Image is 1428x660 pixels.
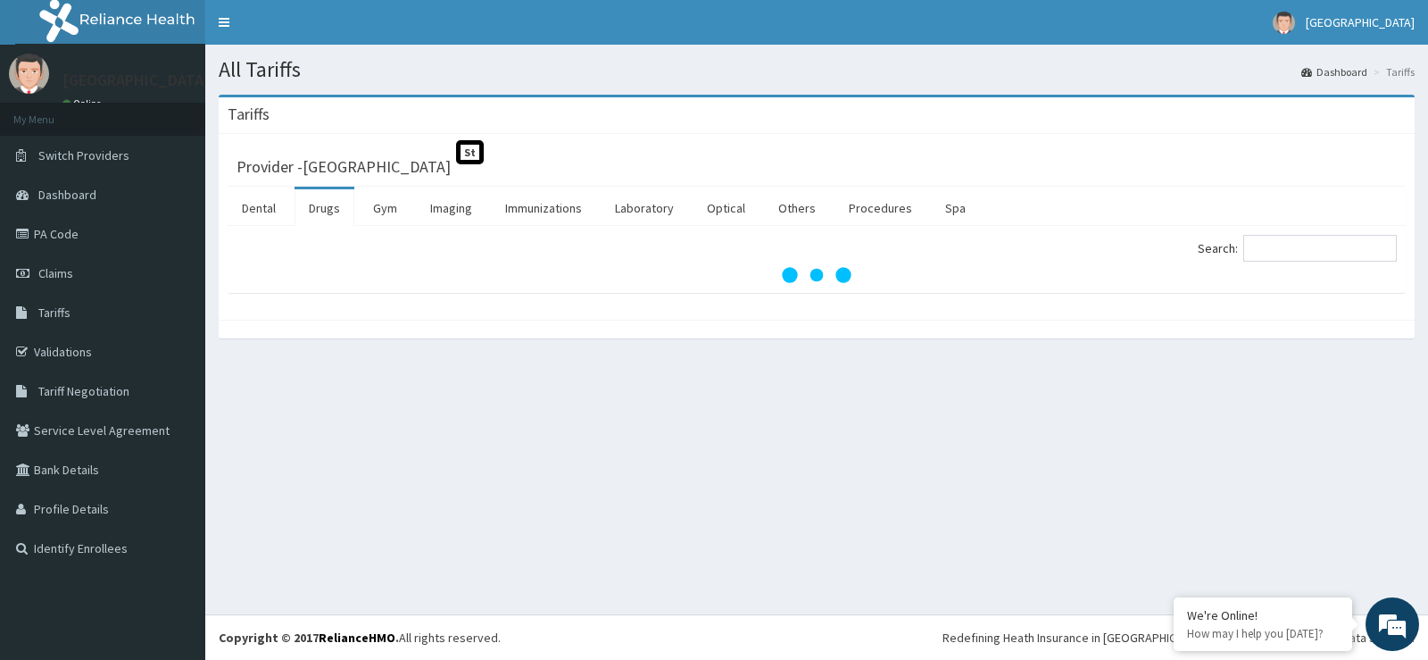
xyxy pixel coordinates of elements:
[1187,607,1339,623] div: We're Online!
[931,189,980,227] a: Spa
[781,239,852,311] svg: audio-loading
[104,209,246,389] span: We're online!
[205,614,1428,660] footer: All rights reserved.
[9,54,49,94] img: User Image
[1243,235,1397,262] input: Search:
[1273,12,1295,34] img: User Image
[228,106,270,122] h3: Tariffs
[219,630,399,646] strong: Copyright © 2017 .
[295,189,354,227] a: Drugs
[219,58,1415,81] h1: All Tariffs
[456,140,484,164] span: St
[491,189,596,227] a: Immunizations
[942,629,1415,647] div: Redefining Heath Insurance in [GEOGRAPHIC_DATA] using Telemedicine and Data Science!
[228,189,290,227] a: Dental
[1198,235,1397,262] label: Search:
[834,189,926,227] a: Procedures
[693,189,760,227] a: Optical
[1306,14,1415,30] span: [GEOGRAPHIC_DATA]
[38,383,129,399] span: Tariff Negotiation
[38,187,96,203] span: Dashboard
[33,89,72,134] img: d_794563401_company_1708531726252_794563401
[601,189,688,227] a: Laboratory
[416,189,486,227] a: Imaging
[38,265,73,281] span: Claims
[1187,626,1339,641] p: How may I help you today?
[9,456,340,519] textarea: Type your message and hit 'Enter'
[62,97,105,110] a: Online
[38,147,129,163] span: Switch Providers
[293,9,336,52] div: Minimize live chat window
[764,189,830,227] a: Others
[237,159,451,175] h3: Provider - [GEOGRAPHIC_DATA]
[1369,64,1415,79] li: Tariffs
[1301,64,1367,79] a: Dashboard
[38,305,71,321] span: Tariffs
[93,100,300,123] div: Chat with us now
[319,630,395,646] a: RelianceHMO
[62,72,210,88] p: [GEOGRAPHIC_DATA]
[359,189,411,227] a: Gym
